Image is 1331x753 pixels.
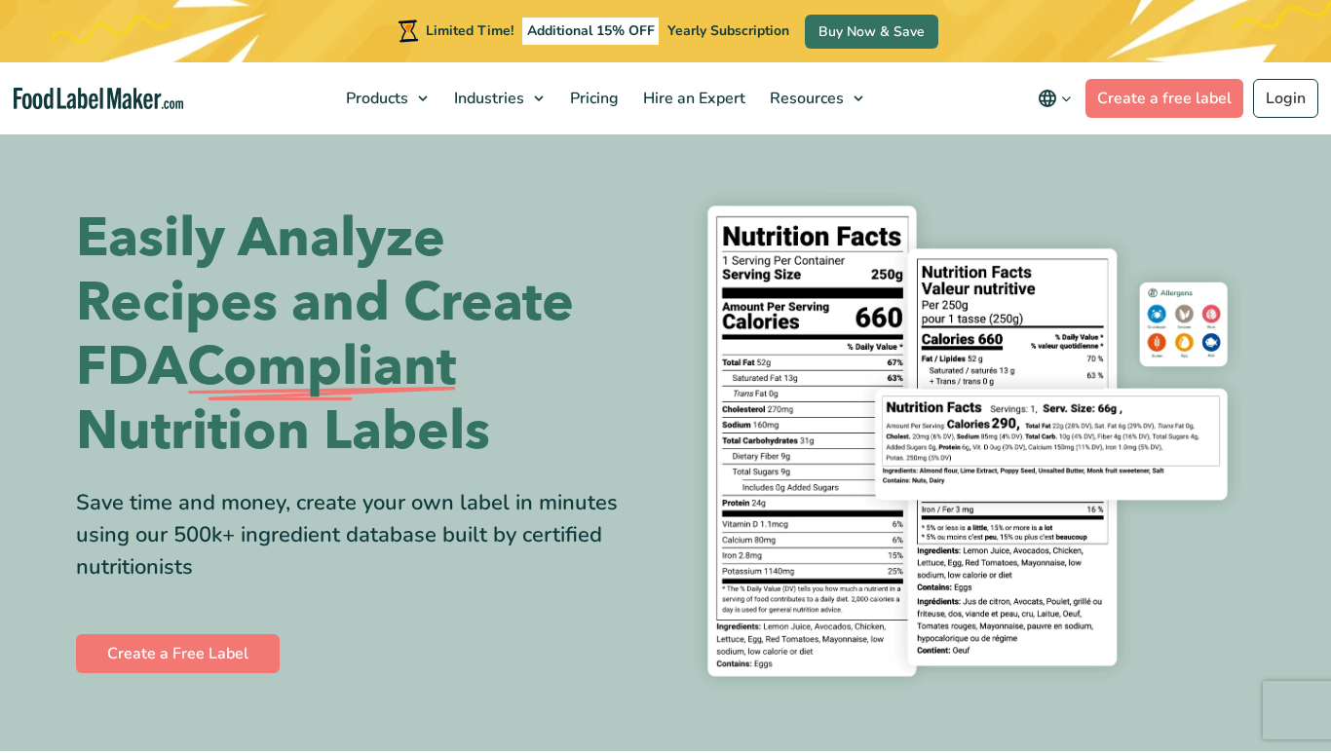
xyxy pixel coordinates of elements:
[1085,79,1243,118] a: Create a free label
[187,335,456,399] span: Compliant
[558,62,627,134] a: Pricing
[1253,79,1318,118] a: Login
[334,62,437,134] a: Products
[426,21,513,40] span: Limited Time!
[758,62,873,134] a: Resources
[14,88,184,110] a: Food Label Maker homepage
[631,62,753,134] a: Hire an Expert
[442,62,553,134] a: Industries
[764,88,846,109] span: Resources
[564,88,621,109] span: Pricing
[1024,79,1085,118] button: Change language
[448,88,526,109] span: Industries
[76,207,651,464] h1: Easily Analyze Recipes and Create FDA Nutrition Labels
[667,21,789,40] span: Yearly Subscription
[76,487,651,584] div: Save time and money, create your own label in minutes using our 500k+ ingredient database built b...
[805,15,938,49] a: Buy Now & Save
[637,88,747,109] span: Hire an Expert
[340,88,410,109] span: Products
[522,18,660,45] span: Additional 15% OFF
[76,634,280,673] a: Create a Free Label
